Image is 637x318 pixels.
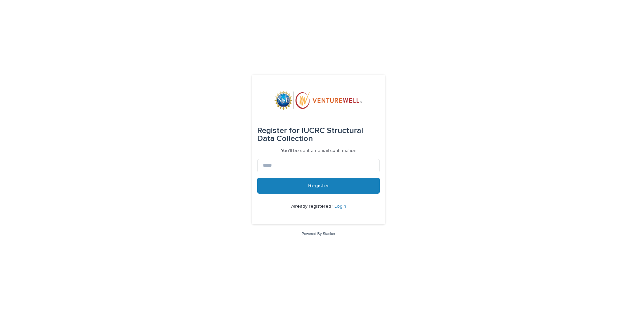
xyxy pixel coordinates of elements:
[257,178,380,194] button: Register
[275,91,362,111] img: mWhVGmOKROS2pZaMU8FQ
[334,204,346,209] a: Login
[257,121,380,148] div: IUCRC Structural Data Collection
[302,232,335,236] a: Powered By Stacker
[308,183,329,188] span: Register
[257,127,300,135] span: Register for
[291,204,334,209] span: Already registered?
[281,148,356,154] p: You'll be sent an email confirmation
